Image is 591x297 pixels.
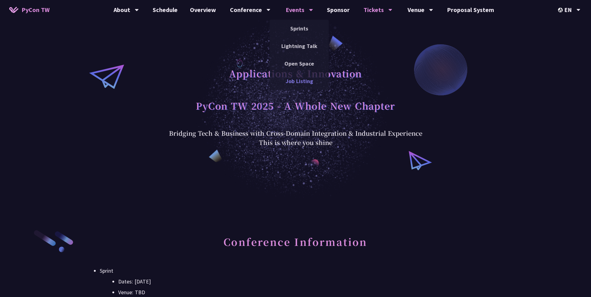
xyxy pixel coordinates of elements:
a: Job Listing [270,74,329,88]
li: Venue: TBD [118,288,491,297]
img: Home icon of PyCon TW 2025 [9,7,18,13]
li: Dates: [DATE] [118,277,491,286]
a: Open Space [270,56,329,71]
h1: PyCon TW 2025 - A Whole New Chapter [196,96,395,115]
a: Sprints [270,21,329,36]
h1: Applications & Innovation [229,64,362,82]
span: PyCon TW [22,5,50,14]
a: Lightning Talk [270,39,329,53]
a: PyCon TW [3,2,56,18]
img: Locale Icon [558,8,564,12]
h2: Conference Information [100,229,491,263]
div: Bridging Tech & Business with Cross-Domain Integration & Industrial Experience This is where you ... [169,129,422,147]
li: Sprint [100,266,491,297]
